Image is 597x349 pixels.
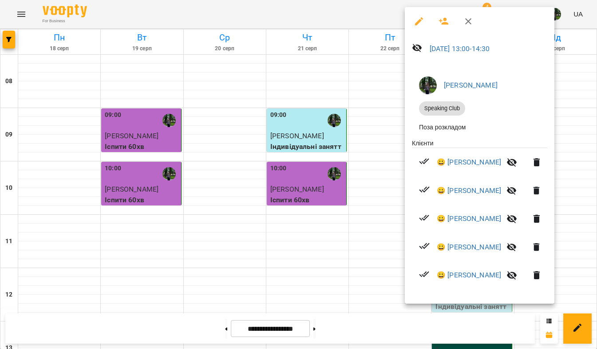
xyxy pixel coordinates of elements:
a: 😀 [PERSON_NAME] [437,157,501,168]
svg: Візит сплачено [419,156,430,167]
a: 😀 [PERSON_NAME] [437,213,501,224]
img: 295700936d15feefccb57b2eaa6bd343.jpg [419,76,437,94]
a: [DATE] 13:00-14:30 [430,44,490,53]
svg: Візит сплачено [419,213,430,223]
a: 😀 [PERSON_NAME] [437,270,501,281]
svg: Візит сплачено [419,269,430,280]
span: Speaking Club [419,104,465,112]
svg: Візит сплачено [419,184,430,195]
a: 😀 [PERSON_NAME] [437,242,501,253]
li: Поза розкладом [412,119,547,135]
svg: Візит сплачено [419,241,430,251]
a: [PERSON_NAME] [444,81,498,89]
a: 😀 [PERSON_NAME] [437,185,501,196]
ul: Клієнти [412,139,547,293]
